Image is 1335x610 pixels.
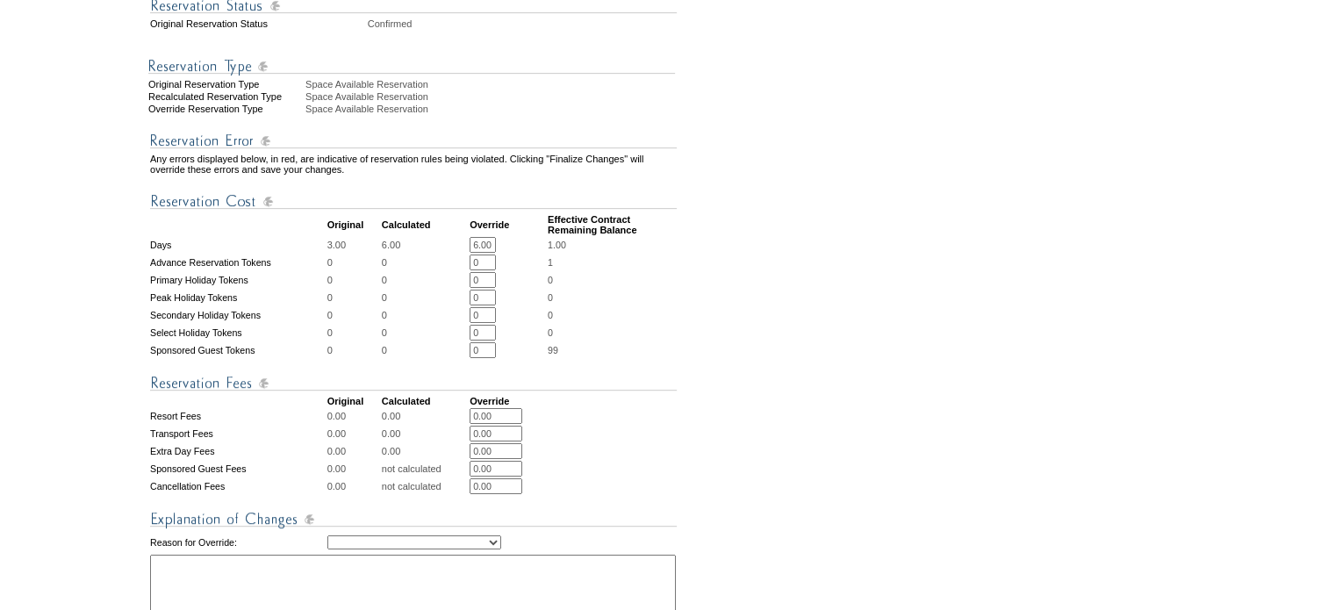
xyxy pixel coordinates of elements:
[548,240,566,250] span: 1.00
[548,292,553,303] span: 0
[548,310,553,320] span: 0
[150,190,677,212] img: Reservation Cost
[150,237,326,253] td: Days
[327,290,380,305] td: 0
[382,237,468,253] td: 6.00
[382,255,468,270] td: 0
[382,396,468,406] td: Calculated
[150,532,326,553] td: Reason for Override:
[150,342,326,358] td: Sponsored Guest Tokens
[305,104,678,114] div: Space Available Reservation
[150,508,677,530] img: Explanation of Changes
[548,275,553,285] span: 0
[327,461,380,477] td: 0.00
[150,408,326,424] td: Resort Fees
[368,18,677,29] td: Confirmed
[150,255,326,270] td: Advance Reservation Tokens
[382,290,468,305] td: 0
[150,478,326,494] td: Cancellation Fees
[548,214,677,235] td: Effective Contract Remaining Balance
[382,307,468,323] td: 0
[327,396,380,406] td: Original
[548,257,553,268] span: 1
[327,272,380,288] td: 0
[305,79,678,90] div: Space Available Reservation
[150,443,326,459] td: Extra Day Fees
[150,272,326,288] td: Primary Holiday Tokens
[150,372,677,394] img: Reservation Fees
[548,327,553,338] span: 0
[150,18,366,29] td: Original Reservation Status
[148,104,304,114] div: Override Reservation Type
[327,426,380,441] td: 0.00
[327,478,380,494] td: 0.00
[148,55,675,77] img: Reservation Type
[150,130,677,152] img: Reservation Errors
[150,461,326,477] td: Sponsored Guest Fees
[327,408,380,424] td: 0.00
[327,325,380,341] td: 0
[148,79,304,90] div: Original Reservation Type
[382,408,468,424] td: 0.00
[470,396,546,406] td: Override
[382,342,468,358] td: 0
[382,214,468,235] td: Calculated
[382,272,468,288] td: 0
[548,345,558,355] span: 99
[382,478,468,494] td: not calculated
[150,154,677,175] td: Any errors displayed below, in red, are indicative of reservation rules being violated. Clicking ...
[327,214,380,235] td: Original
[150,426,326,441] td: Transport Fees
[327,255,380,270] td: 0
[327,307,380,323] td: 0
[382,461,468,477] td: not calculated
[382,443,468,459] td: 0.00
[305,91,678,102] div: Space Available Reservation
[150,290,326,305] td: Peak Holiday Tokens
[327,342,380,358] td: 0
[148,91,304,102] div: Recalculated Reservation Type
[150,325,326,341] td: Select Holiday Tokens
[327,443,380,459] td: 0.00
[382,325,468,341] td: 0
[470,214,546,235] td: Override
[327,237,380,253] td: 3.00
[150,307,326,323] td: Secondary Holiday Tokens
[382,426,468,441] td: 0.00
